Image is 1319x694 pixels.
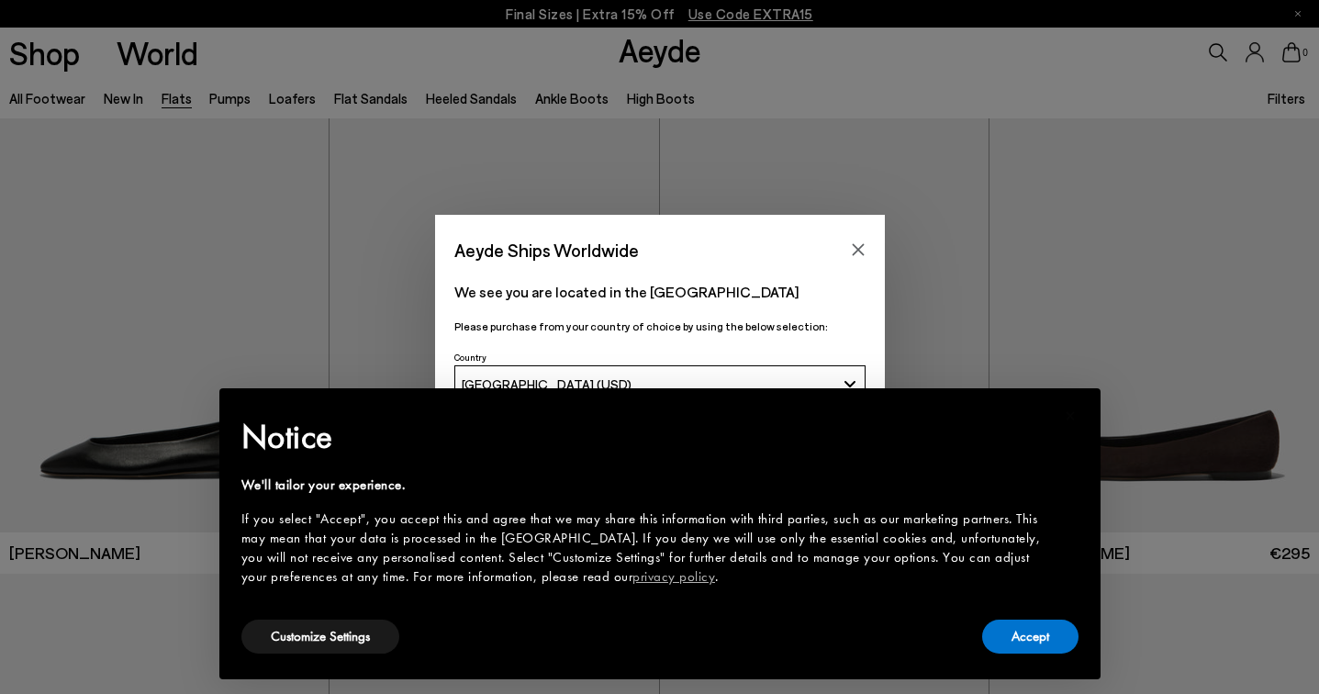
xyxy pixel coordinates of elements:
div: We'll tailor your experience. [241,476,1049,495]
div: If you select "Accept", you accept this and agree that we may share this information with third p... [241,509,1049,587]
h2: Notice [241,413,1049,461]
a: privacy policy [632,567,715,586]
p: Please purchase from your country of choice by using the below selection: [454,318,866,335]
button: Close this notice [1049,394,1093,438]
p: We see you are located in the [GEOGRAPHIC_DATA] [454,281,866,303]
span: Aeyde Ships Worldwide [454,234,639,266]
button: Accept [982,620,1079,654]
span: Country [454,352,486,363]
button: Close [844,236,872,263]
span: × [1065,401,1077,430]
button: Customize Settings [241,620,399,654]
